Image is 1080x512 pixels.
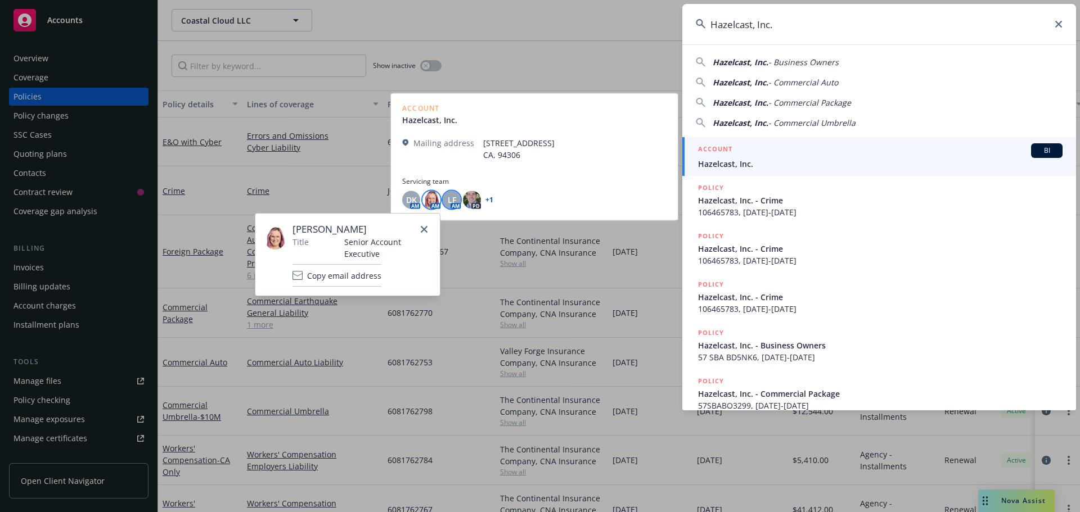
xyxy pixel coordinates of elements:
[768,77,838,88] span: - Commercial Auto
[682,176,1076,224] a: POLICYHazelcast, Inc. - Crime106465783, [DATE]-[DATE]
[682,273,1076,321] a: POLICYHazelcast, Inc. - Crime106465783, [DATE]-[DATE]
[307,270,381,282] span: Copy email address
[698,182,724,193] h5: POLICY
[713,77,768,88] span: Hazelcast, Inc.
[698,375,724,387] h5: POLICY
[1036,146,1058,156] span: BI
[682,137,1076,176] a: ACCOUNTBIHazelcast, Inc.
[682,321,1076,369] a: POLICYHazelcast, Inc. - Business Owners57 SBA BD5NK6, [DATE]-[DATE]
[698,279,724,290] h5: POLICY
[768,57,839,67] span: - Business Owners
[768,117,856,128] span: - Commercial Umbrella
[698,339,1063,351] span: Hazelcast, Inc. - Business Owners
[344,236,431,260] span: Senior Account Executive
[698,327,724,338] h5: POLICY
[264,227,286,250] img: employee photo
[713,117,768,128] span: Hazelcast, Inc.
[682,4,1076,44] input: Search...
[698,303,1063,315] span: 106465783, [DATE]-[DATE]
[698,230,724,242] h5: POLICY
[698,194,1063,206] span: Hazelcast, Inc. - Crime
[292,264,381,287] button: Copy email address
[292,236,309,248] span: Title
[698,243,1063,255] span: Hazelcast, Inc. - Crime
[292,223,431,236] span: [PERSON_NAME]
[682,369,1076,418] a: POLICYHazelcast, Inc. - Commercial Package57SBABO3299, [DATE]-[DATE]
[698,143,732,157] h5: ACCOUNT
[698,255,1063,266] span: 106465783, [DATE]-[DATE]
[698,388,1063,400] span: Hazelcast, Inc. - Commercial Package
[713,97,768,108] span: Hazelcast, Inc.
[698,291,1063,303] span: Hazelcast, Inc. - Crime
[417,223,431,236] a: close
[768,97,851,108] span: - Commercial Package
[698,351,1063,363] span: 57 SBA BD5NK6, [DATE]-[DATE]
[713,57,768,67] span: Hazelcast, Inc.
[698,400,1063,411] span: 57SBABO3299, [DATE]-[DATE]
[698,206,1063,218] span: 106465783, [DATE]-[DATE]
[698,158,1063,170] span: Hazelcast, Inc.
[682,224,1076,273] a: POLICYHazelcast, Inc. - Crime106465783, [DATE]-[DATE]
